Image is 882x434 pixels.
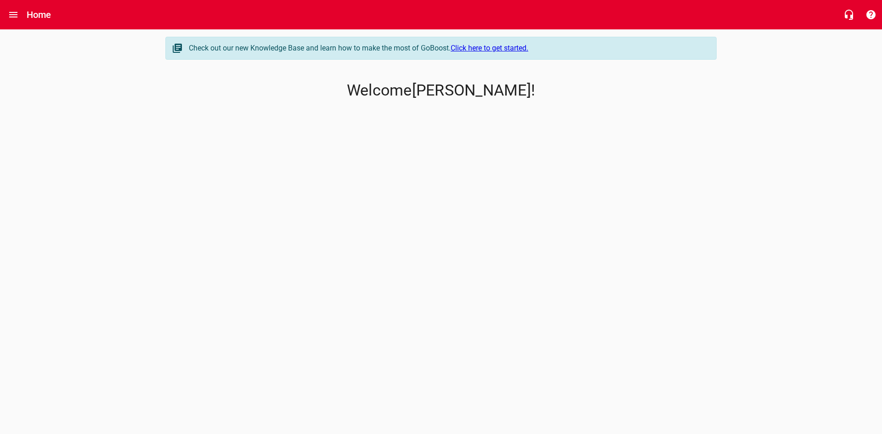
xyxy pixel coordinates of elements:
[165,81,717,100] p: Welcome [PERSON_NAME] !
[2,4,24,26] button: Open drawer
[860,4,882,26] button: Support Portal
[838,4,860,26] button: Live Chat
[189,43,707,54] div: Check out our new Knowledge Base and learn how to make the most of GoBoost.
[27,7,51,22] h6: Home
[451,44,528,52] a: Click here to get started.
